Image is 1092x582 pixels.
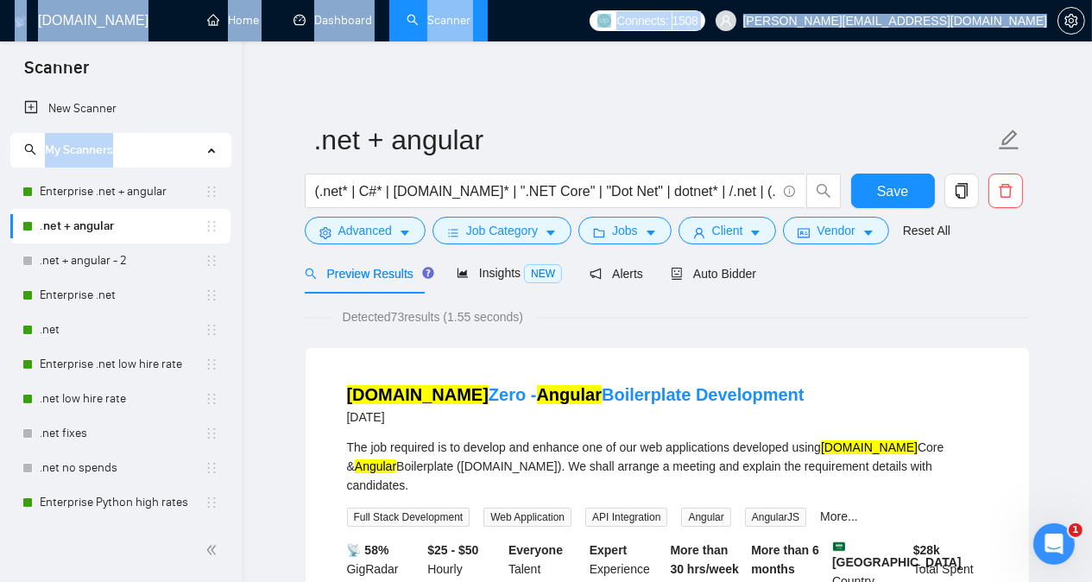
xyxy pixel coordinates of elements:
span: holder [205,219,218,233]
span: Jobs [612,221,638,240]
span: caret-down [399,226,411,239]
a: .net + angular - 2 [40,244,205,278]
span: 1508 [672,11,698,30]
a: .net + angular [40,209,205,244]
a: searchScanner [407,13,470,28]
li: .net low hire rate [10,382,230,416]
span: holder [205,323,218,337]
span: Advanced [338,221,392,240]
span: search [807,183,840,199]
li: Enterprise .net + angular [10,174,230,209]
span: bars [447,226,459,239]
a: New Scanner [24,92,217,126]
span: Vendor [817,221,855,240]
span: Auto Bidder [671,267,756,281]
span: Web Application [483,508,571,527]
span: AngularJS [745,508,806,527]
span: Job Category [466,221,538,240]
span: double-left [205,541,223,559]
span: folder [593,226,605,239]
button: settingAdvancedcaret-down [305,217,426,244]
b: [GEOGRAPHIC_DATA] [832,541,962,569]
b: 📡 58% [347,543,389,557]
img: logo [15,8,27,35]
div: The job required is to develop and enhance one of our web applications developed using Core & Boi... [347,438,988,495]
a: .net [40,313,205,347]
button: setting [1057,7,1085,35]
li: New Scanner [10,92,230,126]
img: 🇸🇦 [833,541,845,553]
a: dashboardDashboard [294,13,372,28]
a: [DOMAIN_NAME]Zero -AngularBoilerplate Development [347,385,805,404]
a: Enterprise .net low hire rate [40,347,205,382]
li: Enterprise Python high rates [10,485,230,520]
span: My Scanners [45,142,113,157]
span: Connects: [616,11,668,30]
li: Enterprise .net low hire rate [10,347,230,382]
b: More than 30 hrs/week [671,543,739,576]
span: My Scanners [24,142,113,157]
a: Enterprise Python high rates [40,485,205,520]
input: Search Freelance Jobs... [315,180,776,202]
a: .net fixes [40,416,205,451]
b: More than 6 months [751,543,819,576]
iframe: Intercom live chat [1033,523,1075,565]
li: .net fixes [10,416,230,451]
img: upwork-logo.png [597,14,611,28]
b: $25 - $50 [427,543,478,557]
button: userClientcaret-down [679,217,777,244]
span: idcard [798,226,810,239]
span: caret-down [862,226,874,239]
span: search [305,268,317,280]
a: .net no spends [40,451,205,485]
span: caret-down [749,226,761,239]
div: Tooltip anchor [420,265,436,281]
span: area-chart [457,267,469,279]
b: Everyone [508,543,563,557]
span: setting [319,226,331,239]
mark: Angular [355,459,396,473]
span: Insights [457,266,562,280]
a: homeHome [207,13,259,28]
span: holder [205,185,218,199]
b: Expert [590,543,628,557]
span: delete [989,183,1022,199]
span: holder [205,427,218,440]
span: 1 [1069,523,1083,537]
li: Enterprise .net [10,278,230,313]
button: Save [851,174,935,208]
span: caret-down [645,226,657,239]
a: Enterprise .net [40,278,205,313]
span: Alerts [590,267,643,281]
button: idcardVendorcaret-down [783,217,888,244]
a: More... [820,509,858,523]
a: setting [1057,14,1085,28]
span: edit [998,129,1020,151]
span: robot [671,268,683,280]
span: holder [205,461,218,475]
span: Angular [681,508,730,527]
span: holder [205,392,218,406]
div: [DATE] [347,407,805,427]
span: Detected 73 results (1.55 seconds) [331,307,535,326]
span: API Integration [585,508,667,527]
li: .net no spends [10,451,230,485]
mark: [DOMAIN_NAME] [821,440,918,454]
button: folderJobscaret-down [578,217,672,244]
span: user [720,15,732,27]
span: copy [945,183,978,199]
button: delete [988,174,1023,208]
span: holder [205,357,218,371]
li: .net + angular - 2 [10,244,230,278]
li: .net + angular [10,209,230,244]
mark: Angular [537,385,603,404]
span: Save [877,180,908,202]
span: Preview Results [305,267,429,281]
a: Enterprise .net + angular [40,174,205,209]
span: notification [590,268,602,280]
input: Scanner name... [314,118,994,161]
a: .net low hire rate [40,382,205,416]
span: caret-down [545,226,557,239]
button: barsJob Categorycaret-down [432,217,571,244]
span: holder [205,496,218,509]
